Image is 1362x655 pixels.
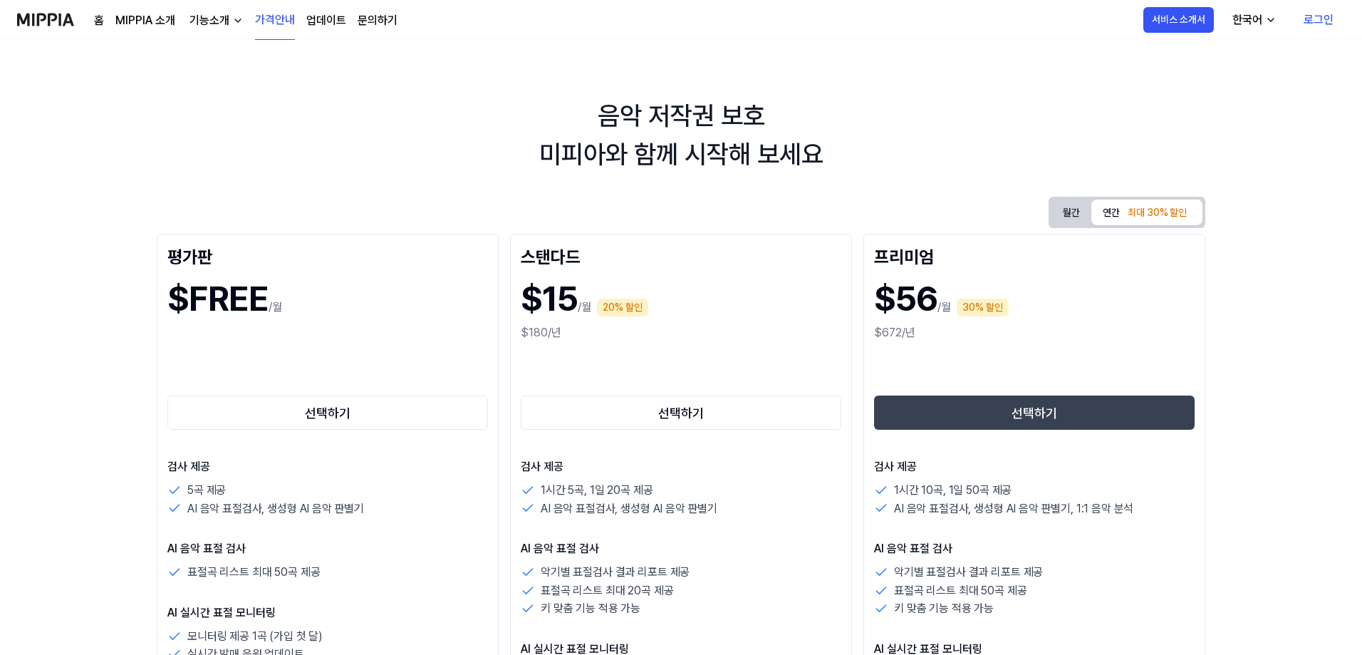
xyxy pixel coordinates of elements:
p: 표절곡 리스트 최대 20곡 제공 [541,582,673,600]
a: 업데이트 [306,12,346,29]
div: 기능소개 [187,12,232,29]
a: 홈 [94,12,104,29]
div: 한국어 [1230,11,1265,29]
p: 1시간 10곡, 1일 50곡 제공 [894,481,1012,500]
p: AI 음악 표절검사, 생성형 AI 음악 판별기, 1:1 음악 분석 [894,500,1133,518]
div: 최대 30% 할인 [1123,202,1191,224]
button: 선택하기 [874,396,1195,430]
p: /월 [269,299,282,316]
button: 기능소개 [187,12,244,29]
div: $180/년 [521,324,841,341]
h1: $FREE [167,273,269,324]
p: /월 [578,299,591,316]
p: 검사 제공 [167,458,488,475]
p: 키 맞춤 기능 적용 가능 [894,599,994,618]
p: AI 음악 표절검사, 생성형 AI 음악 판별기 [541,500,717,518]
a: 문의하기 [358,12,397,29]
div: $672/년 [874,324,1195,341]
button: 서비스 소개서 [1143,7,1214,33]
p: AI 음악 표절 검사 [521,540,841,557]
div: 스탠다드 [521,244,841,267]
p: 표절곡 리스트 최대 50곡 제공 [894,582,1026,600]
p: AI 음악 표절 검사 [167,540,488,557]
div: 프리미엄 [874,244,1195,267]
a: 선택하기 [521,393,841,433]
button: 월간 [1051,200,1091,226]
p: AI 실시간 표절 모니터링 [167,604,488,622]
button: 선택하기 [167,396,488,430]
img: down [232,15,244,26]
h1: $15 [521,273,578,324]
div: 20% 할인 [597,299,648,316]
a: 선택하기 [874,393,1195,433]
button: 선택하기 [521,396,841,430]
p: /월 [937,299,951,316]
a: 선택하기 [167,393,488,433]
p: AI 음악 표절 검사 [874,540,1195,557]
p: 악기별 표절검사 결과 리포트 제공 [894,563,1043,582]
p: 5곡 제공 [187,481,226,500]
p: 검사 제공 [521,458,841,475]
p: 1시간 5곡, 1일 20곡 제공 [541,481,653,500]
p: 표절곡 리스트 최대 50곡 제공 [187,563,320,582]
a: 가격안내 [255,1,295,40]
p: 검사 제공 [874,458,1195,475]
button: 연간 [1091,200,1202,225]
div: 30% 할인 [957,299,1009,316]
button: 한국어 [1221,6,1285,34]
div: 평가판 [167,244,488,267]
p: AI 음악 표절검사, 생성형 AI 음악 판별기 [187,500,364,518]
p: 악기별 표절검사 결과 리포트 제공 [541,563,690,582]
p: 키 맞춤 기능 적용 가능 [541,599,640,618]
p: 모니터링 제공 1곡 (가입 첫 달) [187,627,323,646]
a: MIPPIA 소개 [115,12,175,29]
h1: $56 [874,273,937,324]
